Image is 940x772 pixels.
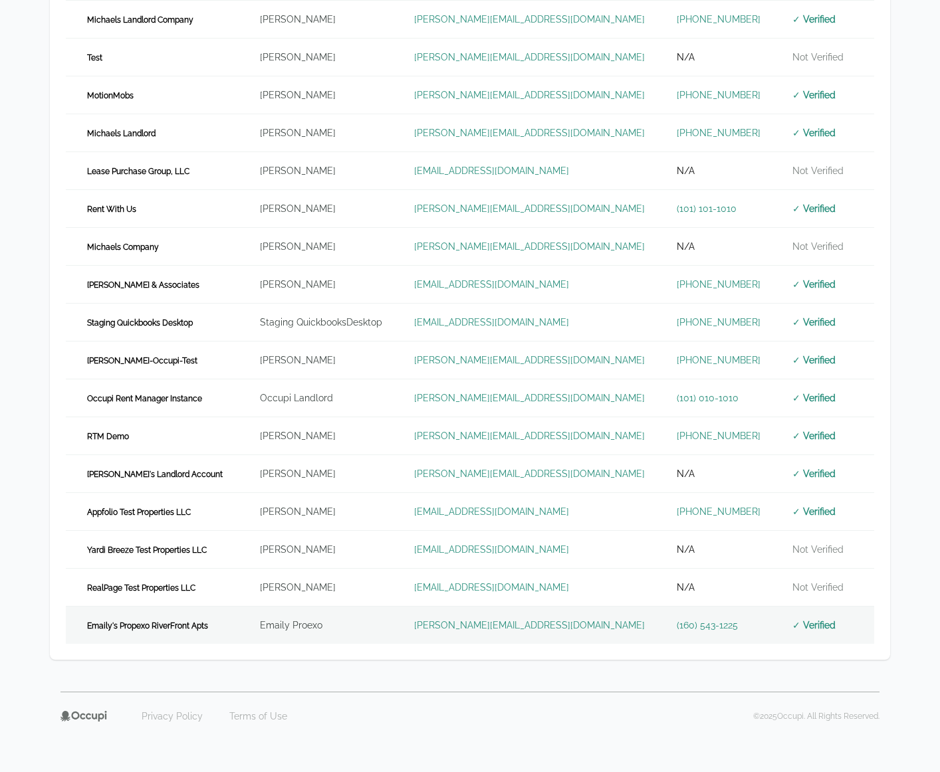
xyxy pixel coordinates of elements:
[792,203,836,214] span: ✓ Verified
[661,39,776,76] td: N/A
[244,379,398,417] td: Occupi Landlord
[244,607,398,644] td: Emaily Proexo
[414,506,569,517] a: [EMAIL_ADDRESS][DOMAIN_NAME]
[244,152,398,190] td: [PERSON_NAME]
[414,241,645,252] a: [PERSON_NAME][EMAIL_ADDRESS][DOMAIN_NAME]
[82,127,161,140] span: Michaels Landlord
[661,455,776,493] td: N/A
[244,304,398,341] td: Staging QuickbooksDesktop
[244,341,398,379] td: [PERSON_NAME]
[661,569,776,607] td: N/A
[82,89,139,102] span: MotionMobs
[792,241,844,252] span: Not Verified
[82,165,195,178] span: Lease Purchase Group, LLC
[414,431,645,441] a: [PERSON_NAME][EMAIL_ADDRESS][DOMAIN_NAME]
[244,190,398,228] td: [PERSON_NAME]
[792,506,836,517] span: ✓ Verified
[414,14,645,25] a: [PERSON_NAME][EMAIL_ADDRESS][DOMAIN_NAME]
[792,582,844,593] span: Not Verified
[414,355,645,365] a: [PERSON_NAME][EMAIL_ADDRESS][DOMAIN_NAME]
[244,39,398,76] td: [PERSON_NAME]
[82,392,207,405] span: Occupi Rent Manager Instance
[792,317,836,328] span: ✓ Verified
[244,114,398,152] td: [PERSON_NAME]
[244,531,398,569] td: [PERSON_NAME]
[792,468,836,479] span: ✓ Verified
[244,493,398,531] td: [PERSON_NAME]
[677,317,761,328] a: [PHONE_NUMBER]
[244,1,398,39] td: [PERSON_NAME]
[414,165,569,176] a: [EMAIL_ADDRESS][DOMAIN_NAME]
[414,317,569,328] a: [EMAIL_ADDRESS][DOMAIN_NAME]
[677,355,761,365] a: [PHONE_NUMBER]
[414,128,645,138] a: [PERSON_NAME][EMAIL_ADDRESS][DOMAIN_NAME]
[414,620,645,630] a: [PERSON_NAME][EMAIL_ADDRESS][DOMAIN_NAME]
[414,544,569,555] a: [EMAIL_ADDRESS][DOMAIN_NAME]
[661,228,776,266] td: N/A
[244,417,398,455] td: [PERSON_NAME]
[414,393,645,403] a: [PERSON_NAME][EMAIL_ADDRESS][DOMAIN_NAME]
[414,90,645,100] a: [PERSON_NAME][EMAIL_ADDRESS][DOMAIN_NAME]
[792,52,844,62] span: Not Verified
[792,431,836,441] span: ✓ Verified
[244,569,398,607] td: [PERSON_NAME]
[792,620,836,630] span: ✓ Verified
[414,52,645,62] a: [PERSON_NAME][EMAIL_ADDRESS][DOMAIN_NAME]
[82,543,212,557] span: Yardi Breeze Test Properties LLC
[792,14,836,25] span: ✓ Verified
[677,431,761,441] a: [PHONE_NUMBER]
[244,266,398,304] td: [PERSON_NAME]
[677,90,761,100] a: [PHONE_NUMBER]
[221,706,295,727] a: Terms of Use
[82,506,196,519] span: Appfolio Test Properties LLC
[414,468,645,479] a: [PERSON_NAME][EMAIL_ADDRESS][DOMAIN_NAME]
[414,203,645,214] a: [PERSON_NAME][EMAIL_ADDRESS][DOMAIN_NAME]
[792,165,844,176] span: Not Verified
[792,393,836,403] span: ✓ Verified
[677,128,761,138] a: [PHONE_NUMBER]
[82,468,228,481] span: [PERSON_NAME]'s Landlord Account
[414,582,569,593] a: [EMAIL_ADDRESS][DOMAIN_NAME]
[677,620,738,630] a: (160) 543-1225
[244,76,398,114] td: [PERSON_NAME]
[677,279,761,290] a: [PHONE_NUMBER]
[82,316,198,330] span: Staging Quickbooks Desktop
[82,241,164,254] span: Michaels Company
[82,430,134,443] span: RTM Demo
[661,531,776,569] td: N/A
[82,581,201,595] span: RealPage Test Properties LLC
[82,203,142,216] span: Rent With Us
[677,393,739,403] a: (101) 010-1010
[82,354,203,367] span: [PERSON_NAME]-Occupi-Test
[414,279,569,290] a: [EMAIL_ADDRESS][DOMAIN_NAME]
[792,544,844,555] span: Not Verified
[244,228,398,266] td: [PERSON_NAME]
[82,278,205,292] span: [PERSON_NAME] & Associates
[677,203,737,214] a: (101) 101-1010
[661,152,776,190] td: N/A
[134,706,211,727] a: Privacy Policy
[677,506,761,517] a: [PHONE_NUMBER]
[244,455,398,493] td: [PERSON_NAME]
[82,51,108,64] span: Test
[82,13,199,27] span: Michaels Landlord Company
[792,355,836,365] span: ✓ Verified
[792,279,836,290] span: ✓ Verified
[753,711,880,722] p: © 2025 Occupi. All Rights Reserved.
[792,128,836,138] span: ✓ Verified
[792,90,836,100] span: ✓ Verified
[677,14,761,25] a: [PHONE_NUMBER]
[82,619,213,632] span: Emaily's Propexo RiverFront Apts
